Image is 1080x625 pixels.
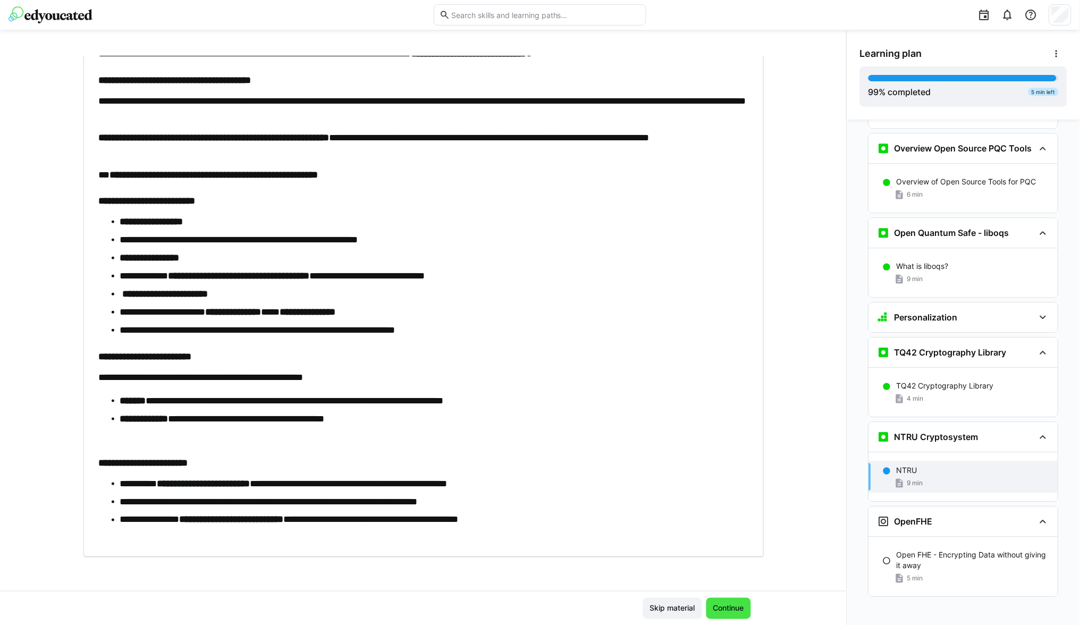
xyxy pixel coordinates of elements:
[1028,88,1059,96] div: 5 min left
[897,465,917,476] p: NTRU
[706,598,751,619] button: Continue
[712,603,746,614] span: Continue
[895,432,978,442] h3: NTRU Cryptosystem
[895,143,1032,154] h3: Overview Open Source PQC Tools
[895,227,1009,238] h3: Open Quantum Safe - liboqs
[450,10,640,20] input: Search skills and learning paths…
[897,381,994,391] p: TQ42 Cryptography Library
[897,550,1050,571] p: Open FHE - Encrypting Data without giving it away
[907,574,923,582] span: 5 min
[643,598,702,619] button: Skip material
[895,516,933,527] h3: OpenFHE
[907,190,923,199] span: 6 min
[895,312,958,323] h3: Personalization
[895,347,1007,358] h3: TQ42 Cryptography Library
[907,275,923,283] span: 9 min
[868,87,879,97] span: 99
[648,603,697,614] span: Skip material
[897,176,1036,187] p: Overview of Open Source Tools for PQC
[907,394,924,403] span: 4 min
[907,479,923,487] span: 9 min
[897,261,949,272] p: What is liboqs?
[860,48,922,60] span: Learning plan
[868,86,931,98] div: % completed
